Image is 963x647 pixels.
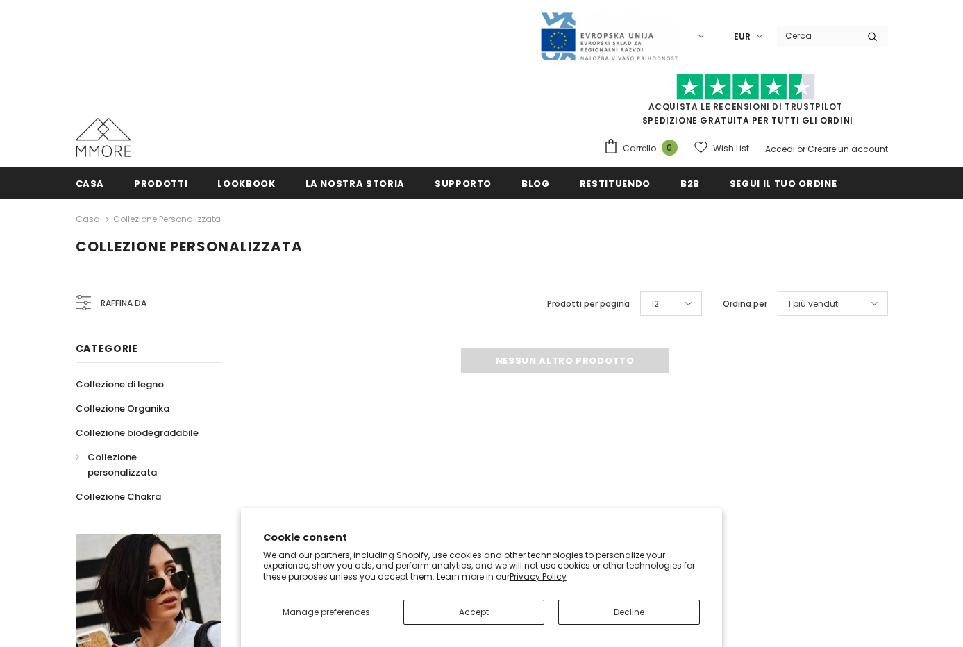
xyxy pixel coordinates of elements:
[435,177,492,190] span: supporto
[76,445,206,485] a: Collezione personalizzata
[676,74,815,101] img: Fidati di Pilot Stars
[263,550,701,582] p: We and our partners, including Shopify, use cookies and other technologies to personalize your ex...
[76,237,303,256] span: Collezione personalizzata
[603,80,888,126] span: SPEDIZIONE GRATUITA PER TUTTI GLI ORDINI
[76,421,199,445] a: Collezione biodegradabile
[435,167,492,199] a: supporto
[521,167,550,199] a: Blog
[510,571,567,582] a: Privacy Policy
[101,296,146,311] span: Raffina da
[113,213,221,225] a: Collezione personalizzata
[713,142,749,156] span: Wish List
[539,30,678,42] a: Javni Razpis
[680,177,700,190] span: B2B
[403,600,545,625] button: Accept
[217,167,275,199] a: Lookbook
[76,177,105,190] span: Casa
[539,11,678,62] img: Javni Razpis
[76,490,161,503] span: Collezione Chakra
[623,142,656,156] span: Carrello
[694,136,749,160] a: Wish List
[521,177,550,190] span: Blog
[807,143,888,155] a: Creare un account
[765,143,795,155] a: Accedi
[87,451,157,479] span: Collezione personalizzata
[76,118,131,157] img: Casi MMORE
[797,143,805,155] span: or
[730,167,837,199] a: Segui il tuo ordine
[789,297,840,311] span: I più venduti
[580,167,651,199] a: Restituendo
[723,297,767,311] label: Ordina per
[305,167,405,199] a: La nostra storia
[651,297,659,311] span: 12
[730,177,837,190] span: Segui il tuo ordine
[547,297,630,311] label: Prodotti per pagina
[305,177,405,190] span: La nostra storia
[217,177,275,190] span: Lookbook
[76,485,161,509] a: Collezione Chakra
[76,402,169,415] span: Collezione Organika
[76,426,199,439] span: Collezione biodegradabile
[558,600,700,625] button: Decline
[76,342,138,355] span: Categorie
[580,177,651,190] span: Restituendo
[76,167,105,199] a: Casa
[662,140,678,156] span: 0
[134,167,187,199] a: Prodotti
[263,530,701,545] h2: Cookie consent
[283,606,370,618] span: Manage preferences
[76,396,169,421] a: Collezione Organika
[603,138,685,159] a: Carrello 0
[76,378,164,391] span: Collezione di legno
[680,167,700,199] a: B2B
[734,30,751,44] span: EUR
[777,26,857,46] input: Search Site
[648,101,843,112] a: Acquista le recensioni di TrustPilot
[76,372,164,396] a: Collezione di legno
[263,600,390,625] button: Manage preferences
[134,177,187,190] span: Prodotti
[76,211,100,228] a: Casa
